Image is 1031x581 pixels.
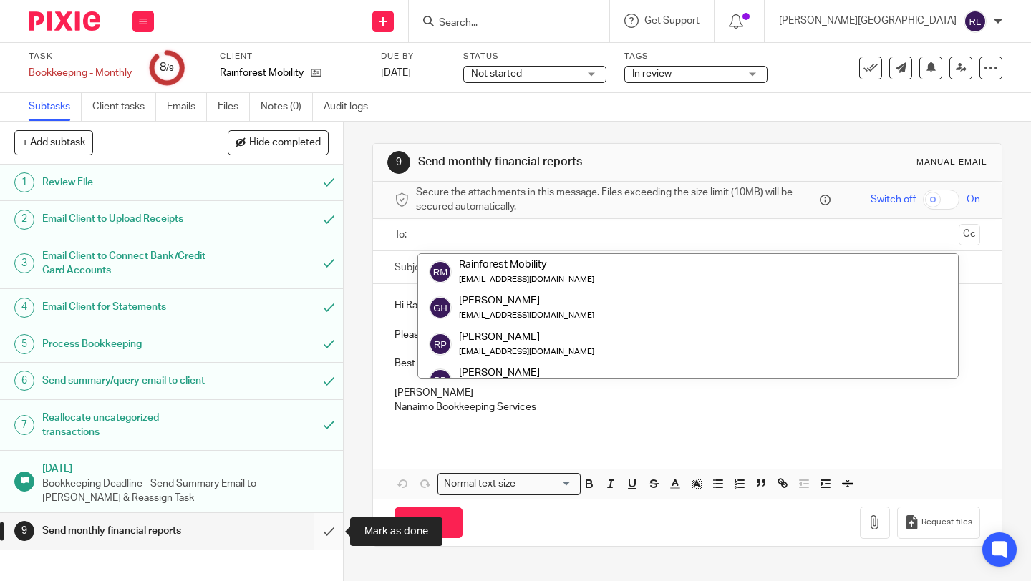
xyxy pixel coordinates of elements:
button: Cc [959,224,980,245]
a: Client tasks [92,93,156,121]
input: Send [395,507,463,538]
small: /9 [166,64,174,72]
h1: Email Client for Statements [42,296,214,318]
a: Subtasks [29,93,82,121]
h1: Send summary/query email to client [42,370,214,391]
input: Search [437,17,566,30]
div: 1 [14,172,34,192]
span: Normal text size [441,477,519,492]
div: 5 [14,334,34,354]
span: Switch off [871,192,916,207]
span: Not started [471,69,522,79]
div: Search for option [437,473,581,495]
span: Get Support [644,16,700,26]
h1: Send monthly financial reports [418,155,718,170]
label: Client [220,51,363,62]
span: Hide completed [249,137,321,149]
label: Due by [381,51,445,62]
a: Emails [167,93,207,121]
p: [PERSON_NAME] [395,386,980,400]
img: svg%3E [429,260,452,283]
h1: Process Bookkeeping [42,333,214,355]
div: Bookkeeping - Monthly [29,66,132,80]
p: Best Regards, [395,356,980,371]
p: [PERSON_NAME][GEOGRAPHIC_DATA] [779,14,957,28]
label: To: [395,228,410,242]
h1: Review File [42,172,214,193]
label: Task [29,51,132,62]
img: svg%3E [429,368,452,391]
div: 7 [14,415,34,435]
p: Rainforest Mobility [220,66,304,80]
span: In review [632,69,672,79]
a: Audit logs [324,93,379,121]
h1: Email Client to Upload Receipts [42,208,214,230]
img: svg%3E [429,333,452,356]
img: svg%3E [429,296,452,319]
img: Pixie [29,11,100,31]
div: [PERSON_NAME] [459,293,594,308]
span: Request files [921,517,972,528]
label: Subject: [395,260,432,275]
h1: Email Client to Connect Bank/Credit Card Accounts [42,245,214,282]
p: Hi Rainforest Mobility [395,298,980,313]
img: svg%3E [964,10,987,33]
small: [EMAIL_ADDRESS][DOMAIN_NAME] [459,311,594,319]
a: Notes (0) [261,93,313,121]
label: Tags [624,51,768,62]
p: Please see attached for your financials for last month, let us know if you have any questions or ... [395,328,980,342]
div: 3 [14,253,34,273]
div: 4 [14,298,34,318]
div: [PERSON_NAME] [459,329,594,343]
div: 8 [160,59,174,76]
div: 9 [14,521,34,541]
div: Rainforest Mobility [459,258,594,272]
div: [PERSON_NAME] [459,366,659,380]
a: Files [218,93,250,121]
h1: Send monthly financial reports [42,520,214,542]
span: [DATE] [381,68,411,78]
p: Nanaimo Bookkeeping Services [395,400,980,414]
button: Request files [897,507,980,539]
small: [EMAIL_ADDRESS][DOMAIN_NAME] [459,348,594,356]
p: Bookkeeping Deadline - Send Summary Email to [PERSON_NAME] & Reassign Task [42,477,329,506]
input: Search for option [521,477,572,492]
span: On [967,192,980,207]
div: 6 [14,371,34,391]
div: Manual email [916,157,987,168]
button: + Add subtask [14,130,93,155]
button: Hide completed [228,130,329,155]
label: Status [463,51,606,62]
h1: [DATE] [42,458,329,476]
div: 2 [14,210,34,230]
h1: Reallocate uncategorized transactions [42,407,214,444]
div: 9 [387,151,410,174]
small: [EMAIL_ADDRESS][DOMAIN_NAME] [459,275,594,283]
span: Secure the attachments in this message. Files exceeding the size limit (10MB) will be secured aut... [416,185,816,215]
